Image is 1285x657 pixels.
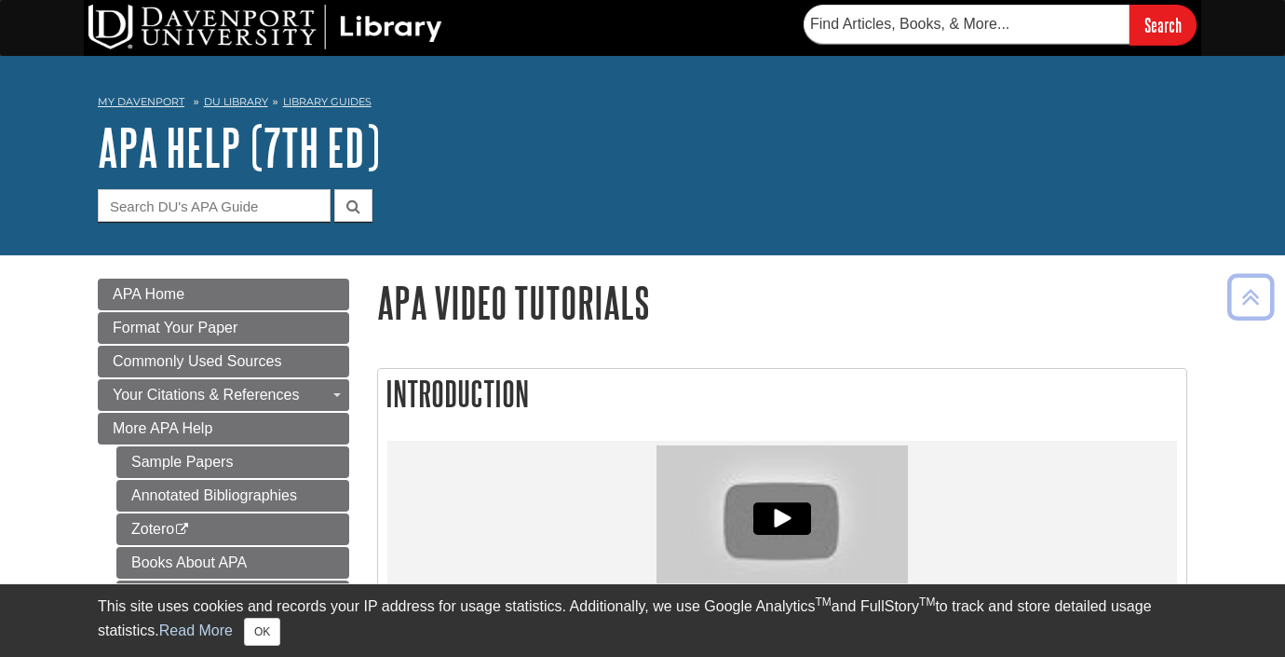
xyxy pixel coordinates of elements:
[804,5,1129,44] input: Find Articles, Books, & More...
[98,189,331,222] input: Search DU's APA Guide
[113,320,237,335] span: Format Your Paper
[113,353,281,369] span: Commonly Used Sources
[244,618,280,646] button: Close
[98,312,349,344] a: Format Your Paper
[174,524,190,536] i: This link opens in a new window
[113,286,184,302] span: APA Home
[98,379,349,411] a: Your Citations & References
[159,623,233,638] a: Read More
[378,369,1186,418] h2: Introduction
[98,279,349,310] a: APA Home
[98,595,1187,646] div: This site uses cookies and records your IP address for usage statistics. Additionally, we use Goo...
[1221,284,1280,309] a: Back to Top
[283,95,372,108] a: Library Guides
[204,95,268,108] a: DU Library
[98,118,380,176] a: APA Help (7th Ed)
[116,446,349,478] a: Sample Papers
[116,581,349,612] a: Websites About APA
[116,480,349,512] a: Annotated Bibliographies
[88,5,442,49] img: DU Library
[1129,5,1197,45] input: Search
[656,445,908,592] div: Video: What is APA?
[804,5,1197,45] form: Searches DU Library's articles, books, and more
[116,547,349,579] a: Books About APA
[919,595,935,609] sup: TM
[815,595,831,609] sup: TM
[98,89,1187,119] nav: breadcrumb
[98,413,349,445] a: More APA Help
[113,387,299,403] span: Your Citations & References
[113,420,212,436] span: More APA Help
[98,346,349,377] a: Commonly Used Sources
[377,279,1187,326] h1: APA Video Tutorials
[116,513,349,545] a: Zotero
[98,94,184,110] a: My Davenport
